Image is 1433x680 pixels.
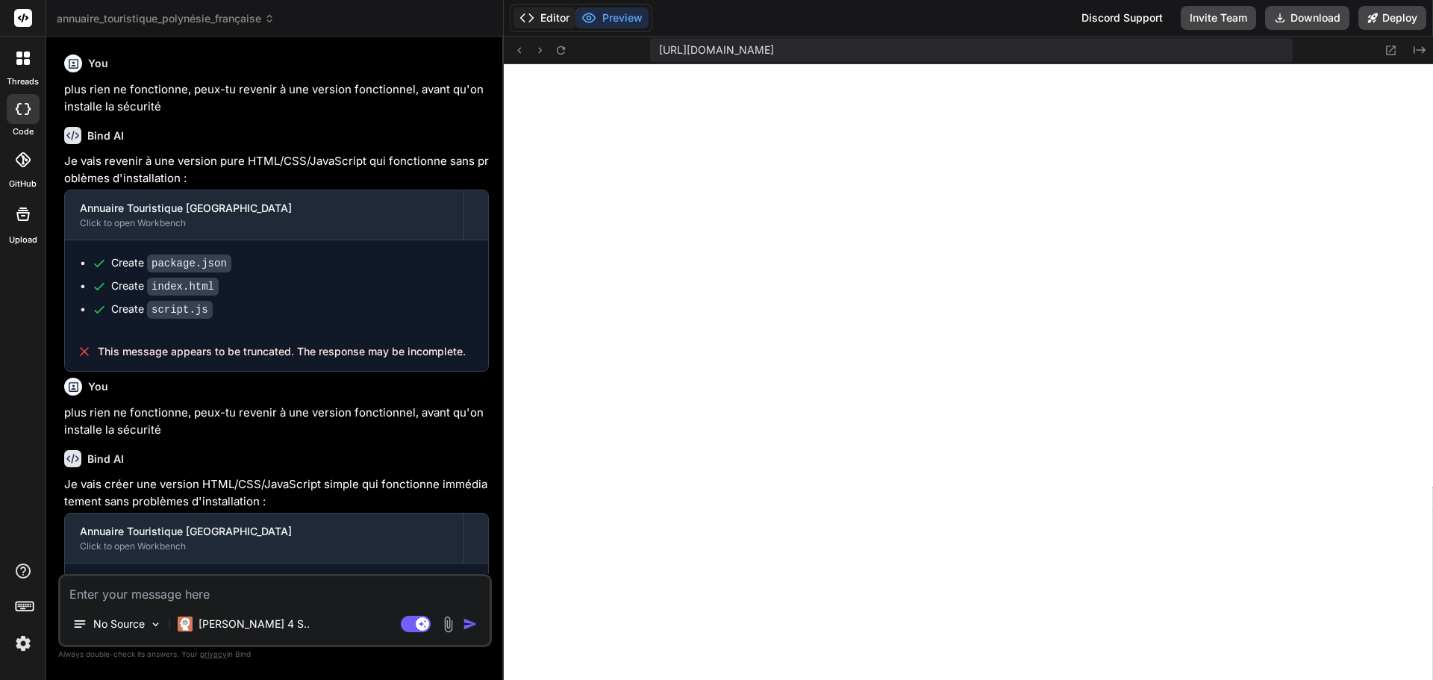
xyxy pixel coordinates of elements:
button: Deploy [1358,6,1426,30]
code: index.html [147,278,219,296]
div: Click to open Workbench [80,217,449,229]
label: threads [7,75,39,88]
div: Create [111,302,213,317]
p: No Source [93,617,145,631]
label: code [13,125,34,138]
p: Je vais revenir à une version pure HTML/CSS/JavaScript qui fonctionne sans problèmes d'installati... [64,153,489,187]
p: Je vais créer une version HTML/CSS/JavaScript simple qui fonctionne immédiatement sans problèmes ... [64,476,489,510]
div: Annuaire Touristique [GEOGRAPHIC_DATA] [80,201,449,216]
div: Click to open Workbench [80,540,449,552]
button: Download [1265,6,1349,30]
div: Create [111,278,219,294]
h6: You [88,379,108,394]
h6: Bind AI [87,128,124,143]
img: icon [463,617,478,631]
img: attachment [440,616,457,633]
iframe: Preview [504,64,1433,680]
button: Annuaire Touristique [GEOGRAPHIC_DATA]Click to open Workbench [65,514,463,563]
button: Preview [575,7,649,28]
button: Invite Team [1181,6,1256,30]
button: Annuaire Touristique [GEOGRAPHIC_DATA]Click to open Workbench [65,190,463,240]
label: Upload [9,234,37,246]
span: [URL][DOMAIN_NAME] [659,43,774,57]
label: GitHub [9,178,37,190]
h6: You [88,56,108,71]
code: script.js [147,301,213,319]
h6: Bind AI [87,452,124,467]
p: plus rien ne fonctionne, peux-tu revenir à une version fonctionnel, avant qu'on installe la sécurité [64,81,489,115]
div: Discord Support [1073,6,1172,30]
button: Editor [513,7,575,28]
img: settings [10,631,36,656]
div: Create [111,255,231,271]
div: Annuaire Touristique [GEOGRAPHIC_DATA] [80,524,449,539]
p: [PERSON_NAME] 4 S.. [199,617,310,631]
img: Claude 4 Sonnet [178,617,193,631]
span: annuaire_touristique_polynésie_française [57,11,275,26]
img: Pick Models [149,618,162,631]
span: This message appears to be truncated. The response may be incomplete. [98,344,466,359]
p: Always double-check its answers. Your in Bind [58,647,492,661]
span: privacy [200,649,227,658]
p: plus rien ne fonctionne, peux-tu revenir à une version fonctionnel, avant qu'on installe la sécurité [64,405,489,438]
code: package.json [147,255,231,272]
